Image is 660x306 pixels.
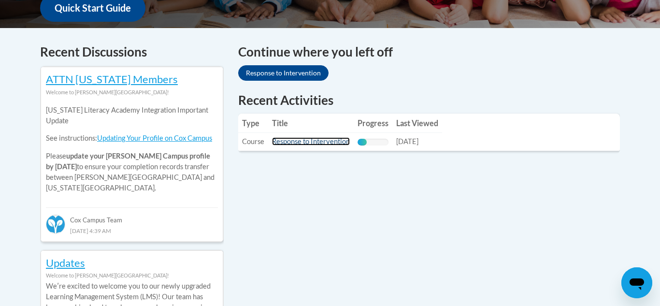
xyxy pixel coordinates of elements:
[242,137,264,146] span: Course
[238,65,329,81] a: Response to Intervention
[46,73,178,86] a: ATTN [US_STATE] Members
[358,139,367,146] div: Progress, %
[46,270,218,281] div: Welcome to [PERSON_NAME][GEOGRAPHIC_DATA]!
[268,114,354,133] th: Title
[46,105,218,126] p: [US_STATE] Literacy Academy Integration Important Update
[46,87,218,98] div: Welcome to [PERSON_NAME][GEOGRAPHIC_DATA]!
[46,152,210,171] b: update your [PERSON_NAME] Campus profile by [DATE]
[46,225,218,236] div: [DATE] 4:39 AM
[354,114,392,133] th: Progress
[392,114,442,133] th: Last Viewed
[238,91,620,109] h1: Recent Activities
[46,215,65,234] img: Cox Campus Team
[40,43,224,61] h4: Recent Discussions
[97,134,212,142] a: Updating Your Profile on Cox Campus
[272,137,350,146] a: Response to Intervention
[46,133,218,144] p: See instructions:
[238,114,268,133] th: Type
[238,43,620,61] h4: Continue where you left off
[46,207,218,225] div: Cox Campus Team
[621,267,652,298] iframe: Button to launch messaging window
[396,137,418,146] span: [DATE]
[46,256,85,269] a: Updates
[46,98,218,201] div: Please to ensure your completion records transfer between [PERSON_NAME][GEOGRAPHIC_DATA] and [US_...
